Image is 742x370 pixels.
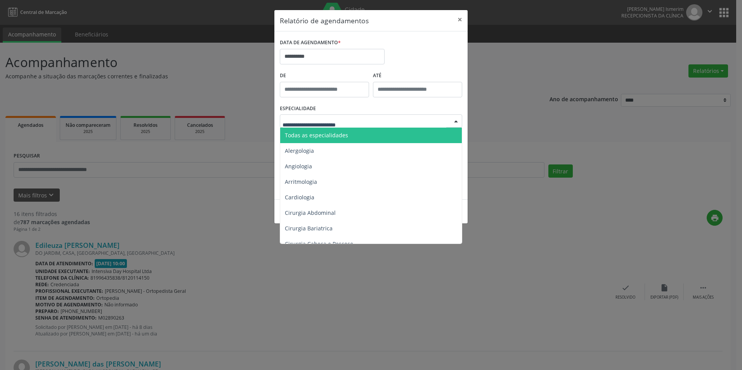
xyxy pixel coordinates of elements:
span: Alergologia [285,147,314,154]
span: Arritmologia [285,178,317,185]
span: Cardiologia [285,194,314,201]
span: Cirurgia Cabeça e Pescoço [285,240,353,247]
label: De [280,70,369,82]
label: DATA DE AGENDAMENTO [280,37,341,49]
span: Todas as especialidades [285,131,348,139]
span: Angiologia [285,163,312,170]
button: Close [452,10,468,29]
span: Cirurgia Bariatrica [285,225,333,232]
h5: Relatório de agendamentos [280,16,369,26]
span: Cirurgia Abdominal [285,209,336,216]
label: ESPECIALIDADE [280,103,316,115]
label: ATÉ [373,70,462,82]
